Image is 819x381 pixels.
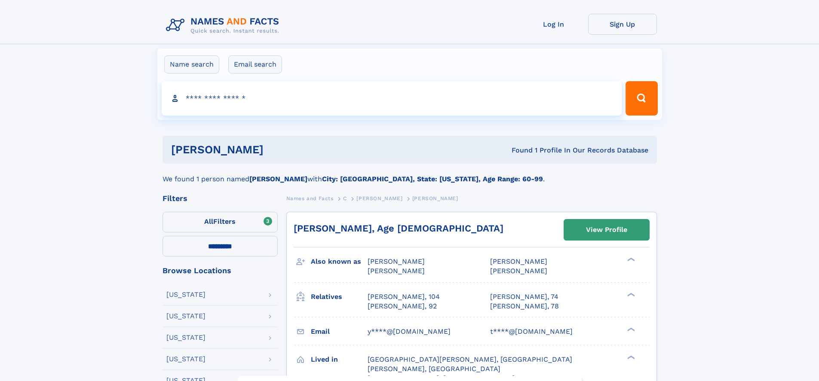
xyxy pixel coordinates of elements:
[625,354,635,360] div: ❯
[204,217,213,226] span: All
[163,195,278,202] div: Filters
[163,212,278,232] label: Filters
[311,352,368,367] h3: Lived in
[356,195,402,201] span: [PERSON_NAME]
[368,257,425,265] span: [PERSON_NAME]
[490,302,559,311] a: [PERSON_NAME], 78
[286,193,334,204] a: Names and Facts
[163,14,286,37] img: Logo Names and Facts
[490,257,547,265] span: [PERSON_NAME]
[368,267,425,275] span: [PERSON_NAME]
[343,195,347,201] span: C
[368,292,440,302] a: [PERSON_NAME], 104
[368,302,437,311] a: [PERSON_NAME], 92
[311,254,368,269] h3: Also known as
[387,146,648,155] div: Found 1 Profile In Our Records Database
[166,356,206,363] div: [US_STATE]
[166,334,206,341] div: [US_STATE]
[162,81,622,116] input: search input
[412,195,458,201] span: [PERSON_NAME]
[368,355,572,363] span: [GEOGRAPHIC_DATA][PERSON_NAME], [GEOGRAPHIC_DATA]
[166,291,206,298] div: [US_STATE]
[311,324,368,339] h3: Email
[249,175,307,183] b: [PERSON_NAME]
[166,313,206,320] div: [US_STATE]
[564,219,649,240] a: View Profile
[311,290,368,304] h3: Relatives
[490,267,547,275] span: [PERSON_NAME]
[368,365,500,373] span: [PERSON_NAME], [GEOGRAPHIC_DATA]
[164,55,219,73] label: Name search
[625,326,635,332] div: ❯
[626,81,657,116] button: Search Button
[519,14,588,35] a: Log In
[171,144,388,155] h1: [PERSON_NAME]
[294,223,503,234] a: [PERSON_NAME], Age [DEMOGRAPHIC_DATA]
[356,193,402,204] a: [PERSON_NAME]
[625,257,635,262] div: ❯
[228,55,282,73] label: Email search
[163,164,657,184] div: We found 1 person named with .
[343,193,347,204] a: C
[490,292,558,302] a: [PERSON_NAME], 74
[625,292,635,297] div: ❯
[588,14,657,35] a: Sign Up
[322,175,543,183] b: City: [GEOGRAPHIC_DATA], State: [US_STATE], Age Range: 60-99
[163,267,278,274] div: Browse Locations
[586,220,627,240] div: View Profile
